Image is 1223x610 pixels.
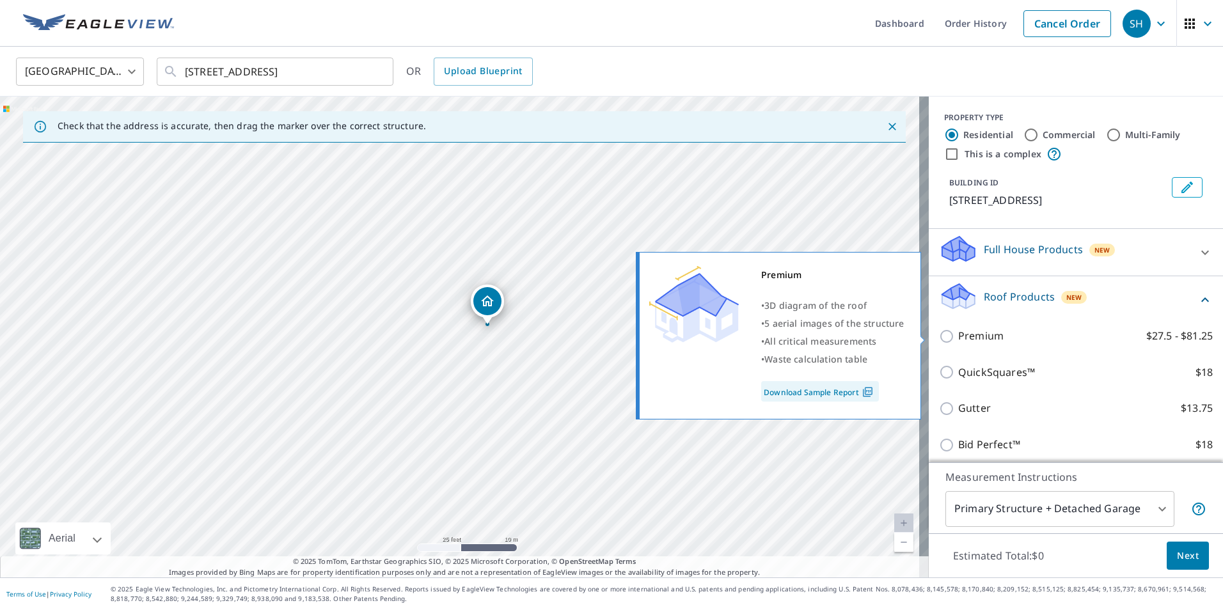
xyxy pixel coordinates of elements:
[6,590,46,598] a: Terms of Use
[6,590,91,598] p: |
[1195,437,1213,453] p: $18
[958,400,991,416] p: Gutter
[945,491,1174,527] div: Primary Structure + Detached Garage
[185,54,367,90] input: Search by address or latitude-longitude
[58,120,426,132] p: Check that the address is accurate, then drag the marker over the correct structure.
[764,335,876,347] span: All critical measurements
[761,315,904,332] div: •
[949,192,1167,208] p: [STREET_ADDRESS]
[45,522,79,554] div: Aerial
[406,58,533,86] div: OR
[471,285,504,324] div: Dropped pin, building 1, Residential property, 138 Brace Ln Tabernacle, NJ 08088
[965,148,1041,160] label: This is a complex
[958,328,1004,344] p: Premium
[1181,400,1213,416] p: $13.75
[943,542,1054,570] p: Estimated Total: $0
[761,381,879,402] a: Download Sample Report
[1177,548,1199,564] span: Next
[945,469,1206,485] p: Measurement Instructions
[1094,245,1110,255] span: New
[1125,129,1181,141] label: Multi-Family
[111,584,1217,604] p: © 2025 Eagle View Technologies, Inc. and Pictometry International Corp. All Rights Reserved. Repo...
[1146,328,1213,344] p: $27.5 - $81.25
[761,266,904,284] div: Premium
[1023,10,1111,37] a: Cancel Order
[859,386,876,398] img: Pdf Icon
[984,242,1083,257] p: Full House Products
[16,54,144,90] div: [GEOGRAPHIC_DATA]
[939,281,1213,318] div: Roof ProductsNew
[894,513,913,533] a: Current Level 20, Zoom In Disabled
[764,299,867,311] span: 3D diagram of the roof
[1066,292,1082,302] span: New
[649,266,739,343] img: Premium
[23,14,174,33] img: EV Logo
[15,522,111,554] div: Aerial
[434,58,532,86] a: Upload Blueprint
[958,364,1035,380] p: QuickSquares™
[559,556,613,566] a: OpenStreetMap
[958,437,1020,453] p: Bid Perfect™
[944,112,1208,123] div: PROPERTY TYPE
[293,556,636,567] span: © 2025 TomTom, Earthstar Geographics SIO, © 2025 Microsoft Corporation, ©
[764,317,904,329] span: 5 aerial images of the structure
[761,350,904,368] div: •
[1123,10,1151,38] div: SH
[761,297,904,315] div: •
[1043,129,1096,141] label: Commercial
[1195,364,1213,380] p: $18
[949,177,998,188] p: BUILDING ID
[444,63,522,79] span: Upload Blueprint
[764,353,867,365] span: Waste calculation table
[1167,542,1209,570] button: Next
[894,533,913,552] a: Current Level 20, Zoom Out
[884,118,901,135] button: Close
[1191,501,1206,517] span: Your report will include the primary structure and a detached garage if one exists.
[761,332,904,350] div: •
[939,234,1213,270] div: Full House ProductsNew
[963,129,1013,141] label: Residential
[50,590,91,598] a: Privacy Policy
[984,289,1055,304] p: Roof Products
[1172,177,1203,198] button: Edit building 1
[615,556,636,566] a: Terms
